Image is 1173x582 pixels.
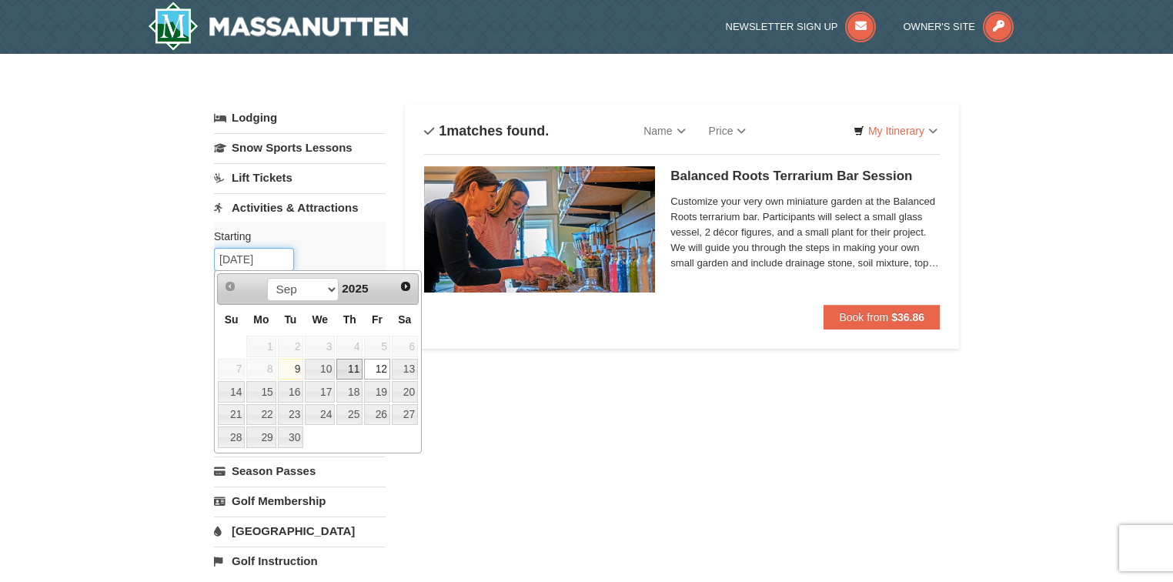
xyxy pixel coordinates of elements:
span: 1 [439,123,446,139]
span: Customize your very own miniature garden at the Balanced Roots terrarium bar. Participants will s... [670,194,940,271]
span: Friday [372,313,383,326]
a: 19 [364,381,390,403]
a: 13 [392,359,418,380]
a: 17 [305,381,335,403]
img: Massanutten Resort Logo [148,2,408,51]
span: 4 [336,336,363,357]
a: 30 [278,426,304,448]
a: Next [395,276,416,297]
img: 18871151-30-393e4332.jpg [424,166,655,293]
a: 29 [246,426,276,448]
a: Owner's Site [904,21,1014,32]
span: Prev [224,280,236,293]
span: Tuesday [284,313,296,326]
a: Golf Membership [214,487,386,515]
span: 5 [364,336,390,357]
span: Wednesday [312,313,328,326]
span: 7 [218,359,245,380]
span: Newsletter Sign Up [726,21,838,32]
a: 11 [336,359,363,380]
a: My Itinerary [844,119,947,142]
a: 9 [278,359,304,380]
a: 25 [336,404,363,426]
a: Prev [219,276,241,297]
a: 12 [364,359,390,380]
h5: Balanced Roots Terrarium Bar Session [670,169,940,184]
a: Lift Tickets [214,163,386,192]
span: Book from [839,311,888,323]
span: Sunday [225,313,239,326]
a: 22 [246,404,276,426]
a: Golf Instruction [214,547,386,575]
a: 20 [392,381,418,403]
a: Snow Sports Lessons [214,133,386,162]
a: Season Passes [214,457,386,485]
a: Lodging [214,104,386,132]
a: 14 [218,381,245,403]
span: 1 [246,336,276,357]
label: Starting [214,229,374,244]
span: Monday [253,313,269,326]
a: Name [632,115,697,146]
span: Thursday [343,313,356,326]
a: Price [697,115,758,146]
a: [GEOGRAPHIC_DATA] [214,517,386,545]
strong: $36.86 [891,311,924,323]
span: 6 [392,336,418,357]
span: Next [399,280,412,293]
button: Book from $36.86 [824,305,940,329]
a: 27 [392,404,418,426]
h4: matches found. [424,123,549,139]
a: 23 [278,404,304,426]
span: 8 [246,359,276,380]
span: 2025 [342,282,368,295]
a: 24 [305,404,335,426]
a: 10 [305,359,335,380]
a: 16 [278,381,304,403]
a: Massanutten Resort [148,2,408,51]
span: 3 [305,336,335,357]
a: Activities & Attractions [214,193,386,222]
a: 18 [336,381,363,403]
span: Saturday [398,313,411,326]
a: 28 [218,426,245,448]
span: 2 [278,336,304,357]
a: 21 [218,404,245,426]
a: 15 [246,381,276,403]
span: Owner's Site [904,21,976,32]
a: Newsletter Sign Up [726,21,877,32]
a: 26 [364,404,390,426]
